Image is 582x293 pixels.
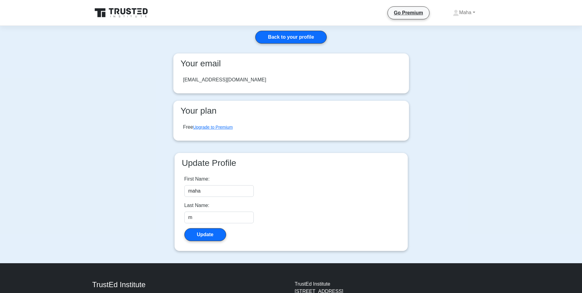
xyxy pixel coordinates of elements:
[184,202,210,209] label: Last Name:
[183,123,233,131] div: Free
[184,228,226,241] button: Update
[183,76,266,84] div: [EMAIL_ADDRESS][DOMAIN_NAME]
[179,158,403,168] h3: Update Profile
[184,175,210,183] label: First Name:
[390,9,427,17] a: Go Premium
[92,280,287,289] h4: TrustEd Institute
[178,106,404,116] h3: Your plan
[255,31,326,44] a: Back to your profile
[438,6,490,19] a: Maha
[193,125,233,130] a: Upgrade to Premium
[178,58,404,69] h3: Your email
